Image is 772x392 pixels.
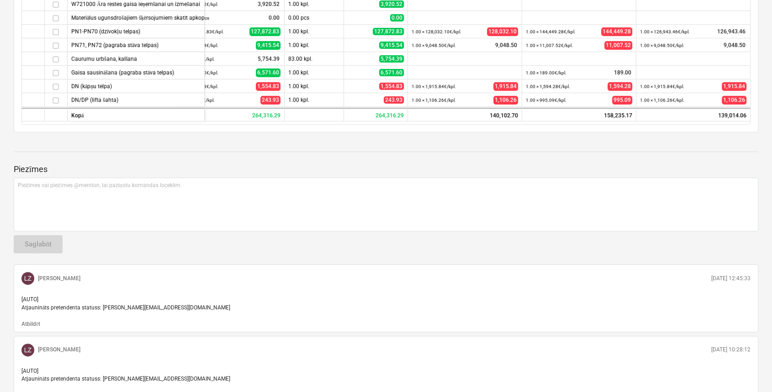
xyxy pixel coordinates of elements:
[285,38,344,52] div: 1.00 kpl.
[613,69,632,77] span: 189.00
[526,98,566,103] small: 1.00 × 995.09€ / kpl.
[268,14,280,22] span: 0.00
[379,83,404,90] span: 1,554.83
[256,68,280,77] span: 6,571.60
[608,82,632,91] span: 1,594.28
[723,42,746,49] span: 9,048.50
[21,320,40,328] button: Atbildēt
[716,28,746,36] span: 126,943.46
[640,43,684,48] small: 1.00 × 9,048.50€ / kpl.
[526,43,573,48] small: 1.00 × 11,007.52€ / kpl.
[487,27,518,36] span: 128,032.10
[711,346,751,354] p: [DATE] 10:28:12
[257,55,280,63] span: 5,754.39
[21,272,34,285] div: Lauris Zaharāns
[604,41,632,50] span: 11,007.52
[285,79,344,93] div: 1.00 kpl.
[640,84,684,89] small: 1.00 × 1,915.84€ / kpl.
[71,66,201,79] div: Gaisa sausināšana (pagraba stāva telpas)
[412,84,456,89] small: 1.00 × 1,915.84€ / kpl.
[285,93,344,107] div: 1.00 kpl.
[71,38,201,52] div: PN71, PN72 (pagraba stāva telpas)
[285,66,344,79] div: 1.00 kpl.
[71,52,201,65] div: Caurumu urbšana, kalšana
[390,14,404,21] span: 0.00
[71,93,201,106] div: DN/DP (lifta šahta)
[249,27,280,36] span: 127,872.83
[640,98,684,103] small: 1.00 × 1,106.26€ / kpl.
[408,108,522,121] div: 140,102.70
[38,346,80,354] p: [PERSON_NAME]
[38,275,80,282] p: [PERSON_NAME]
[379,55,404,63] span: 5,754.39
[640,29,690,34] small: 1.00 × 126,943.46€ / kpl.
[373,28,404,35] span: 127,872.83
[71,79,201,93] div: DN (kāpņu telpa)
[256,82,280,91] span: 1,554.83
[344,108,408,121] div: 264,316.29
[379,69,404,76] span: 6,571.60
[170,108,285,121] div: 264,316.29
[379,42,404,49] span: 9,415.54
[285,11,344,25] div: 0.00 pcs
[71,11,201,24] div: Materiālus ugunsdrošajiem šķērsojumiem skatīt apkopojumā 7.1. sadaļā
[612,96,632,105] span: 995.09
[24,275,32,282] span: LZ
[384,96,404,104] span: 243.93
[601,27,632,36] span: 144,449.28
[21,368,230,382] span: [AUTO] Atjaunināts pretendenta statuss: [PERSON_NAME][EMAIL_ADDRESS][DOMAIN_NAME]
[636,108,751,121] div: 139,014.06
[260,96,280,105] span: 243.93
[526,70,566,75] small: 1.00 × 189.00€ / kpl.
[412,98,456,103] small: 1.00 × 1,106.26€ / kpl.
[71,25,201,38] div: PN1-PN70 (dzīvokļu telpas)
[14,164,758,175] p: Piezīmes
[493,96,518,105] span: 1,106.26
[526,84,570,89] small: 1.00 × 1,594.28€ / kpl.
[412,43,456,48] small: 1.00 × 9,048.50€ / kpl.
[522,108,636,121] div: 158,235.17
[256,41,280,50] span: 9,415.54
[711,275,751,282] p: [DATE] 12:45:33
[412,29,461,34] small: 1.00 × 128,032.10€ / kpl.
[285,52,344,66] div: 83.00 kpl.
[24,346,32,354] span: LZ
[257,0,280,8] span: 3,920.52
[68,108,205,121] div: Kopā
[722,82,746,91] span: 1,915.84
[379,0,404,8] span: 3,920.52
[21,344,34,356] div: Lauris Zaharāns
[285,25,344,38] div: 1.00 kpl.
[526,29,576,34] small: 1.00 × 144,449.28€ / kpl.
[494,42,518,49] span: 9,048.50
[726,348,772,392] iframe: Chat Widget
[21,296,230,310] span: [AUTO] Atjaunināts pretendenta statuss: [PERSON_NAME][EMAIL_ADDRESS][DOMAIN_NAME]
[722,96,746,105] span: 1,106.26
[493,82,518,91] span: 1,915.84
